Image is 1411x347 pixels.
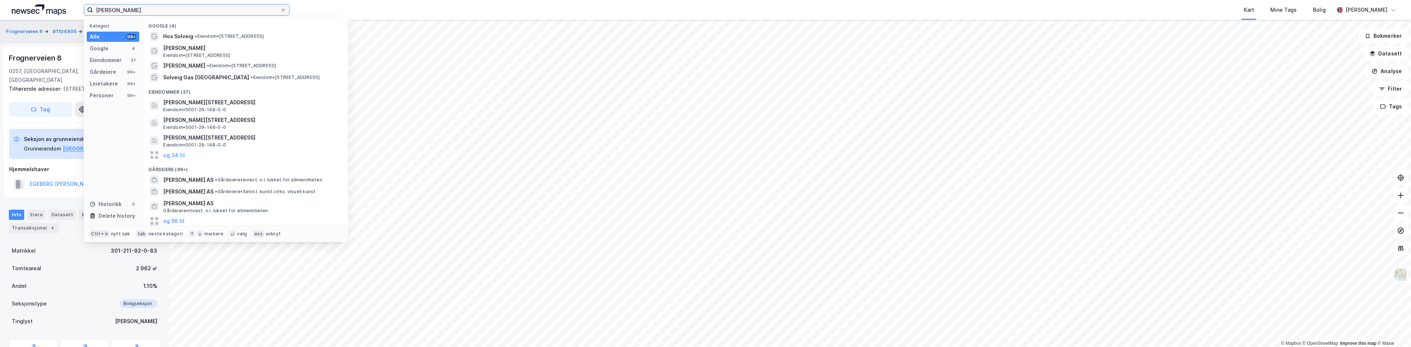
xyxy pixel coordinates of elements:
div: nytt søk [111,231,130,237]
button: [GEOGRAPHIC_DATA], 211/92 [63,144,137,153]
input: Søk på adresse, matrikkel, gårdeiere, leietakere eller personer [93,4,280,15]
div: velg [237,231,247,237]
span: [PERSON_NAME] [163,44,340,53]
span: • [195,33,197,39]
span: Eiendom • 5001-29-148-0-0 [163,142,226,148]
span: Gårdeiere • Invest. o.l. lukket for allmennheten [215,177,322,183]
div: neste kategori [148,231,183,237]
button: Tags [1374,99,1408,114]
div: [PERSON_NAME] [1346,6,1387,14]
button: og 96 til [163,217,184,225]
div: Grunneiendom [24,144,61,153]
div: 37 [130,57,136,63]
img: logo.a4113a55bc3d86da70a041830d287a7e.svg [12,4,66,15]
span: • [215,177,217,182]
div: tab [136,230,147,238]
div: 4 [130,46,136,51]
div: Gårdeiere [90,68,116,76]
div: 99+ [126,81,136,87]
div: Alle [90,32,100,41]
div: Datasett [49,210,76,220]
div: 99+ [126,69,136,75]
a: OpenStreetMap [1303,341,1338,346]
div: 0 [130,201,136,207]
div: Hjemmelshaver [9,165,160,174]
div: 1.10% [143,282,157,290]
span: [PERSON_NAME] AS [163,187,213,196]
span: • [207,63,209,68]
div: Eiendommer [90,56,122,65]
div: Mine Tags [1270,6,1297,14]
div: 301-211-92-0-83 [111,246,157,255]
div: Tomteareal [12,264,41,273]
div: Eiendommer (37) [143,83,348,97]
div: [STREET_ADDRESS] [9,84,154,93]
div: Transaksjoner [9,223,59,233]
span: Hos Solveig [163,32,193,41]
div: Google [90,44,108,53]
div: Matrikkel [12,246,36,255]
div: Andel [12,282,26,290]
span: Eiendom • 5001-29-148-0-0 [163,124,226,130]
a: Mapbox [1281,341,1301,346]
div: Personer [90,91,114,100]
button: og 34 til [163,151,185,159]
div: avbryt [266,231,281,237]
div: Historikk [90,200,122,209]
span: • [215,189,217,194]
span: [PERSON_NAME] AS [163,199,340,208]
span: [PERSON_NAME][STREET_ADDRESS] [163,98,340,107]
button: Datasett [1363,46,1408,61]
span: [PERSON_NAME] AS [163,176,213,184]
div: 0257, [GEOGRAPHIC_DATA], [GEOGRAPHIC_DATA] [9,67,97,84]
div: Ctrl + k [90,230,109,238]
button: Frognerveien 8 [6,28,44,35]
div: markere [204,231,223,237]
div: Tinglyst [12,317,33,326]
div: 99+ [126,93,136,98]
div: 99+ [126,34,136,40]
span: Eiendom • 5001-29-148-0-0 [163,107,226,113]
button: Analyse [1365,64,1408,79]
div: Kategori [90,23,139,29]
iframe: Chat Widget [1374,312,1411,347]
div: Seksjon av grunneiendom [24,135,137,144]
span: • [251,75,253,80]
span: Eiendom • [STREET_ADDRESS] [207,63,276,69]
span: [PERSON_NAME] [163,61,205,70]
span: Eiendom • [STREET_ADDRESS] [163,53,230,58]
button: Tag [9,102,72,117]
span: Tilhørende adresser: [9,86,63,92]
button: 81104905 [53,28,78,35]
a: Improve this map [1340,341,1376,346]
button: Filter [1373,82,1408,96]
div: esc [253,230,264,238]
span: Eiendom • [STREET_ADDRESS] [251,75,320,80]
div: Eiere [27,210,46,220]
div: Frognerveien 8 [9,52,63,64]
span: Eiendom • [STREET_ADDRESS] [195,33,264,39]
div: 2 962 ㎡ [136,264,157,273]
div: Bolig [1313,6,1326,14]
div: Delete history [98,212,135,220]
div: 4 [49,224,56,232]
div: Bygg [79,210,106,220]
span: [PERSON_NAME][STREET_ADDRESS] [163,116,340,124]
span: Gårdeiere • Invest. o.l. lukket for allmennheten [163,208,268,214]
div: Kart [1244,6,1254,14]
div: Leietakere [90,79,118,88]
img: Z [1394,268,1408,282]
span: [PERSON_NAME][STREET_ADDRESS] [163,133,340,142]
div: Google (4) [143,17,348,30]
div: Seksjonstype [12,299,47,308]
span: Solveig Gas [GEOGRAPHIC_DATA] [163,73,249,82]
span: Gårdeiere • Selvst. kunst.virks. visuell kunst [215,189,316,195]
div: [PERSON_NAME] [115,317,157,326]
button: Bokmerker [1358,29,1408,43]
div: Info [9,210,24,220]
div: Gårdeiere (99+) [143,161,348,174]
